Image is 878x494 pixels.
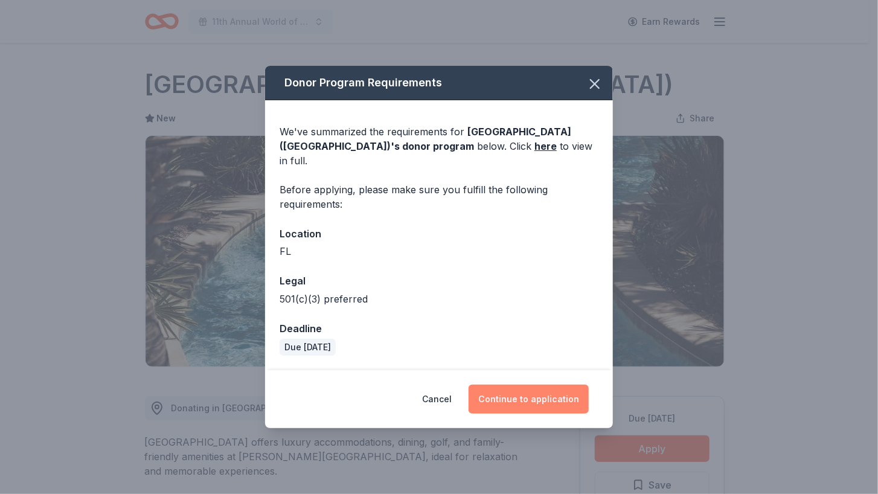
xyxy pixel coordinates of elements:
[280,124,598,168] div: We've summarized the requirements for below. Click to view in full.
[534,139,557,153] a: here
[280,339,336,356] div: Due [DATE]
[280,182,598,211] div: Before applying, please make sure you fulfill the following requirements:
[280,273,598,289] div: Legal
[469,385,589,414] button: Continue to application
[280,244,598,258] div: FL
[280,292,598,306] div: 501(c)(3) preferred
[422,385,452,414] button: Cancel
[280,321,598,336] div: Deadline
[265,66,613,100] div: Donor Program Requirements
[280,226,598,242] div: Location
